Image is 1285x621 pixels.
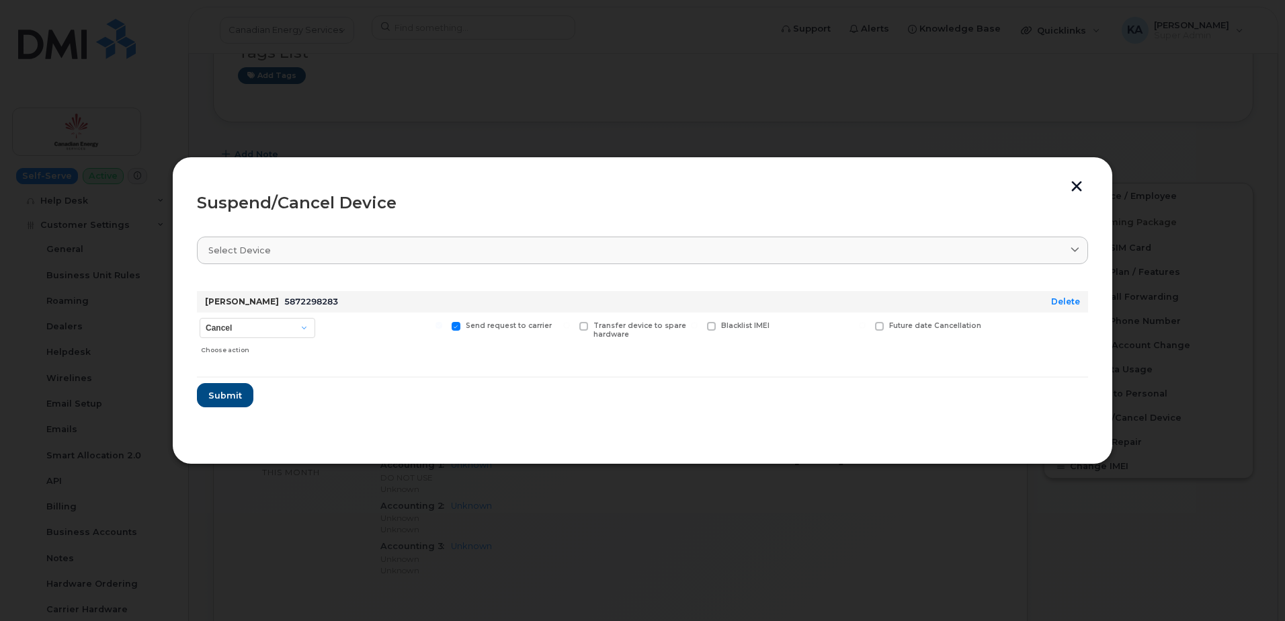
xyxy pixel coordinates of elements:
span: Send request to carrier [466,321,552,330]
a: Delete [1051,296,1080,306]
a: Select device [197,237,1088,264]
input: Transfer device to spare hardware [563,322,570,329]
input: Blacklist IMEI [691,322,698,329]
div: Choose action [201,339,315,356]
span: 5872298283 [284,296,338,306]
input: Send request to carrier [436,322,442,329]
span: Blacklist IMEI [721,321,770,330]
button: Submit [197,383,253,407]
span: Submit [208,389,242,402]
span: Select device [208,244,271,257]
span: Future date Cancellation [889,321,981,330]
span: Transfer device to spare hardware [593,321,686,339]
strong: [PERSON_NAME] [205,296,279,306]
div: Suspend/Cancel Device [197,195,1088,211]
input: Future date Cancellation [859,322,866,329]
